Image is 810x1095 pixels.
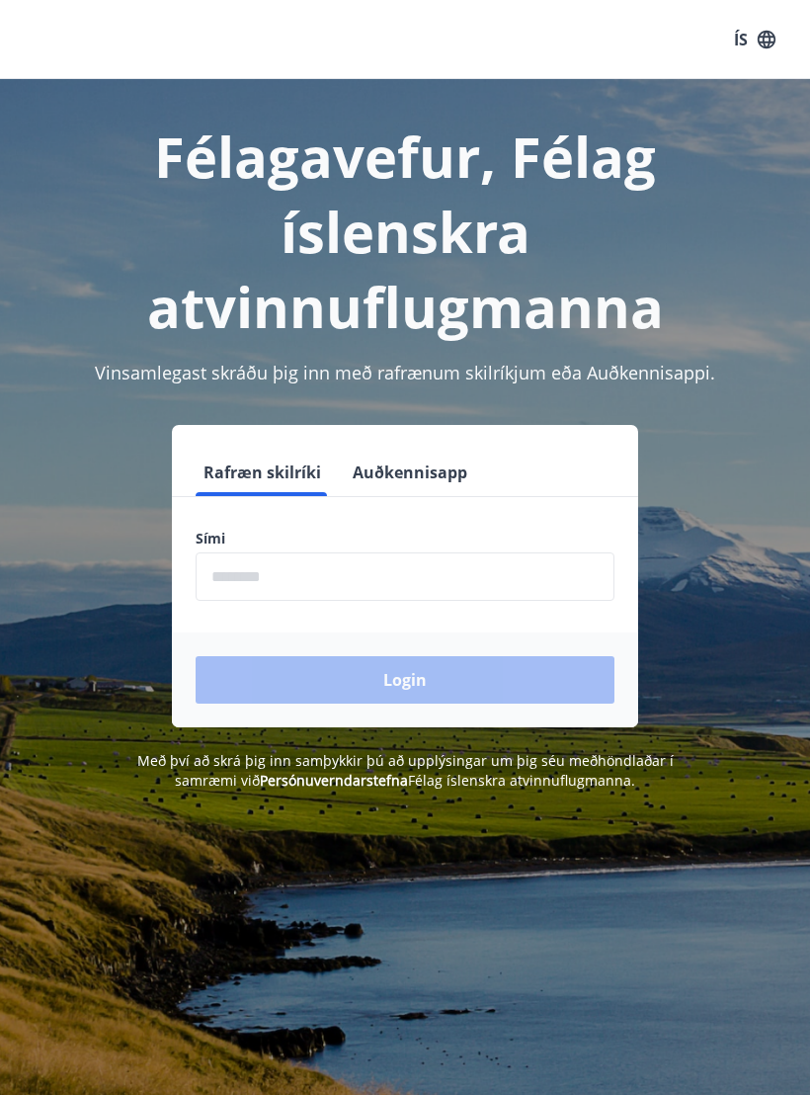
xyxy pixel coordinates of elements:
button: ÍS [723,22,786,57]
label: Sími [196,529,614,548]
h1: Félagavefur, Félag íslenskra atvinnuflugmanna [24,119,786,344]
button: Rafræn skilríki [196,449,329,496]
a: Persónuverndarstefna [260,771,408,790]
button: Auðkennisapp [345,449,475,496]
span: Vinsamlegast skráðu þig inn með rafrænum skilríkjum eða Auðkennisappi. [95,361,715,384]
span: Með því að skrá þig inn samþykkir þú að upplýsingar um þig séu meðhöndlaðar í samræmi við Félag í... [137,751,674,790]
